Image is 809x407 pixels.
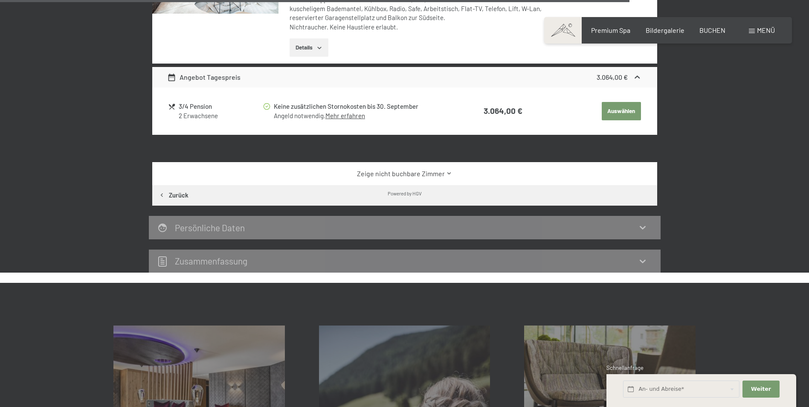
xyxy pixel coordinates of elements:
[274,102,451,111] div: Keine zusätzlichen Stornokosten bis 30. September
[742,381,779,398] button: Weiter
[274,111,451,120] div: Angeld notwendig.
[152,67,657,87] div: Angebot Tagespreis3.064,00 €
[167,72,241,82] div: Angebot Tagespreis
[325,112,365,119] a: Mehr erfahren
[179,102,262,111] div: 3/4 Pension
[602,102,641,121] button: Auswählen
[388,190,422,197] div: Powered by HGV
[175,256,247,266] h2: Zusammen­fassung
[167,169,642,178] a: Zeige nicht buchbare Zimmer
[591,26,630,34] a: Premium Spa
[606,364,644,371] span: Schnellanfrage
[152,185,195,206] button: Zurück
[290,38,328,57] button: Details
[175,222,245,233] h2: Persönliche Daten
[646,26,684,34] a: Bildergalerie
[699,26,725,34] a: BUCHEN
[751,385,771,393] span: Weiter
[597,73,628,81] strong: 3.064,00 €
[484,106,522,116] strong: 3.064,00 €
[179,111,262,120] div: 2 Erwachsene
[757,26,775,34] span: Menü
